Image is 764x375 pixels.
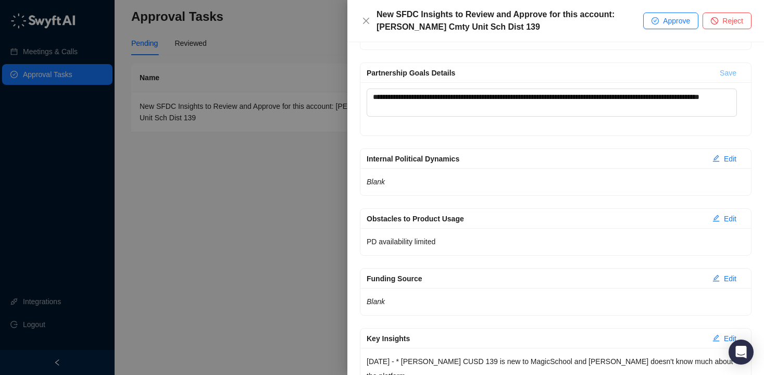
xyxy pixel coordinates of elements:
span: edit [712,215,720,222]
span: edit [712,155,720,162]
em: Blank [367,297,385,306]
button: Approve [643,12,698,29]
div: Key Insights [367,333,704,344]
span: Edit [724,153,736,165]
textarea: Partnership Goals Details [367,89,737,117]
button: Edit [704,151,745,167]
div: Internal Political Dynamics [367,153,704,165]
span: Edit [724,273,736,284]
span: stop [711,17,718,24]
div: New SFDC Insights to Review and Approve for this account: [PERSON_NAME] Cmty Unit Sch Dist 139 [377,8,643,33]
div: Funding Source [367,273,704,284]
span: Edit [724,213,736,224]
button: Save [711,65,745,81]
span: edit [712,334,720,342]
button: Edit [704,210,745,227]
em: Blank [367,178,385,186]
div: Open Intercom Messenger [729,340,754,365]
span: Save [720,67,736,79]
div: Obstacles to Product Usage [367,213,704,224]
span: edit [712,274,720,282]
span: Approve [663,15,690,27]
span: Reject [722,15,743,27]
button: Close [360,15,372,27]
button: Edit [704,330,745,347]
span: Edit [724,333,736,344]
div: Partnership Goals Details [367,67,711,79]
button: Edit [704,270,745,287]
span: close [362,17,370,25]
button: Reject [703,12,752,29]
span: check-circle [652,17,659,24]
p: PD availability limited [367,234,745,249]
